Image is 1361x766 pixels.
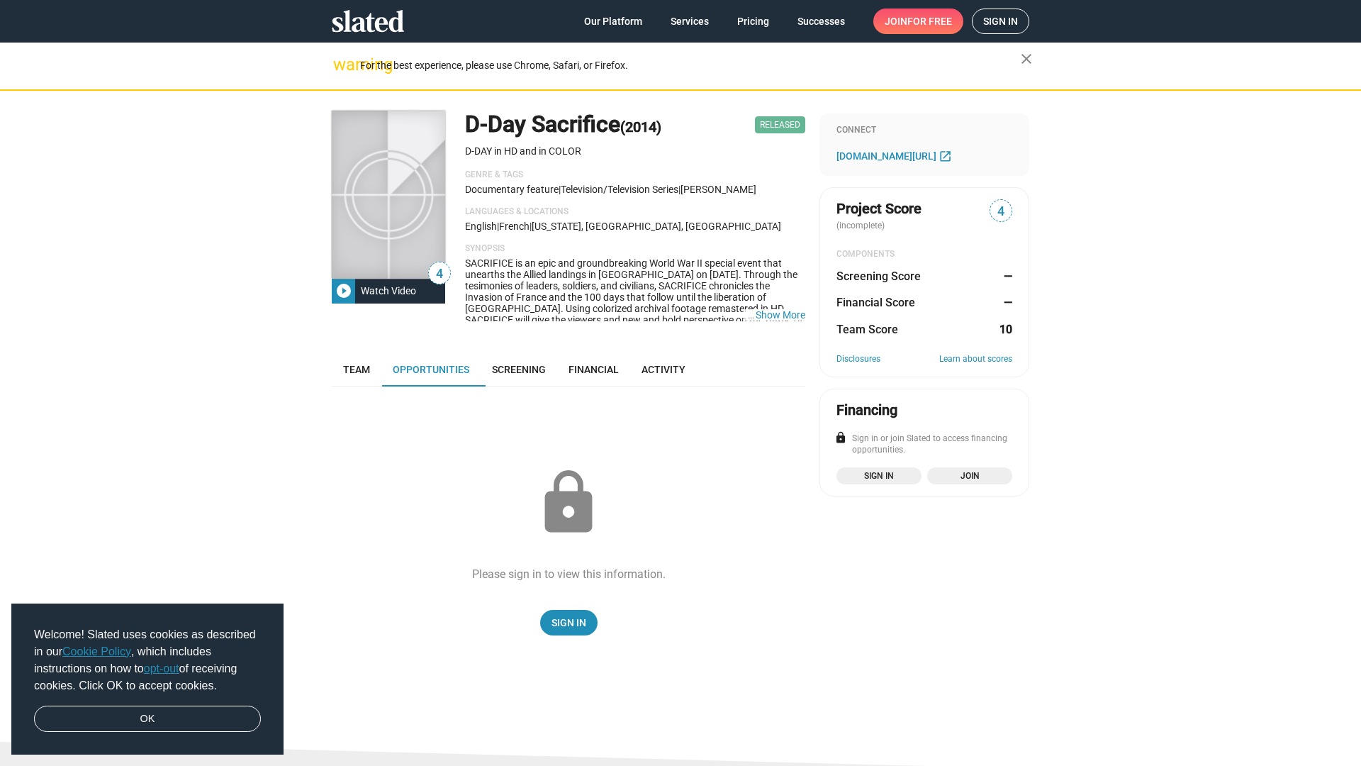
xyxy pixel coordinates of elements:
dd: — [999,269,1012,284]
span: | [530,221,532,232]
span: 4 [429,265,450,284]
a: Joinfor free [873,9,963,34]
span: English [465,221,497,232]
span: Team [343,364,370,375]
a: Join [927,467,1012,484]
a: Our Platform [573,9,654,34]
span: 4 [990,202,1012,221]
span: [PERSON_NAME] [680,184,756,195]
a: Pricing [726,9,780,34]
mat-icon: play_circle_filled [335,282,352,299]
a: Opportunities [381,353,481,387]
h1: D-Day Sacrifice [465,109,661,140]
p: D-DAY in HD and in COLOR [465,145,805,158]
dt: Screening Score [836,269,921,284]
div: Connect [836,125,1012,136]
a: Successes [786,9,856,34]
button: …Show More [756,309,805,321]
p: Synopsis [465,243,805,255]
div: Please sign in to view this information. [472,567,666,582]
div: cookieconsent [11,604,284,755]
p: Genre & Tags [465,170,805,181]
a: Activity [630,353,697,387]
a: opt-out [144,662,179,675]
div: Sign in or join Slated to access financing opportunities. [836,433,1012,456]
span: Released [755,116,805,133]
dd: 10 [999,322,1012,337]
span: French [499,221,530,232]
span: for free [907,9,952,34]
span: (incomplete) [836,221,887,231]
mat-icon: close [1018,50,1035,67]
span: Join [936,469,1004,483]
mat-icon: open_in_new [939,149,952,162]
a: [DOMAIN_NAME][URL] [836,148,956,165]
span: Sign in [983,9,1018,33]
span: (2014) [620,118,661,135]
div: Financing [836,401,897,420]
span: Welcome! Slated uses cookies as described in our , which includes instructions on how to of recei... [34,626,261,694]
span: | [559,184,561,195]
a: Sign In [540,610,598,635]
a: Sign in [836,467,922,484]
span: television/television series [561,184,678,195]
span: [US_STATE], [GEOGRAPHIC_DATA], [GEOGRAPHIC_DATA] [532,221,781,232]
button: Watch Video [332,278,445,304]
a: Financial [557,353,630,387]
dt: Team Score [836,322,898,337]
mat-icon: warning [333,56,350,73]
span: SACRIFICE is an epic and groundbreaking World War II special event that unearths the Allied landi... [465,257,803,348]
div: COMPONENTS [836,249,1012,260]
div: Watch Video [355,278,422,304]
span: Pricing [737,9,769,34]
span: Sign in [845,469,913,483]
span: | [678,184,680,195]
mat-icon: lock [834,431,847,444]
div: For the best experience, please use Chrome, Safari, or Firefox. [360,56,1021,75]
a: Screening [481,353,557,387]
span: Services [671,9,709,34]
a: Team [332,353,381,387]
a: Learn about scores [939,354,1012,365]
span: Activity [642,364,685,375]
span: [DOMAIN_NAME][URL] [836,150,936,162]
span: Our Platform [584,9,642,34]
a: dismiss cookie message [34,706,261,733]
a: Disclosures [836,354,880,365]
span: Screening [492,364,546,375]
span: Financial [569,364,619,375]
span: Opportunities [393,364,469,375]
span: Join [885,9,952,34]
span: Successes [797,9,845,34]
a: Cookie Policy [62,645,131,657]
dd: — [999,295,1012,310]
span: Documentary feature [465,184,559,195]
span: Sign In [551,610,586,635]
dt: Financial Score [836,295,915,310]
p: Languages & Locations [465,206,805,218]
mat-icon: lock [533,467,604,538]
a: Services [659,9,720,34]
span: Project Score [836,199,922,218]
span: | [497,221,499,232]
a: Sign in [972,9,1029,34]
span: … [741,309,756,321]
